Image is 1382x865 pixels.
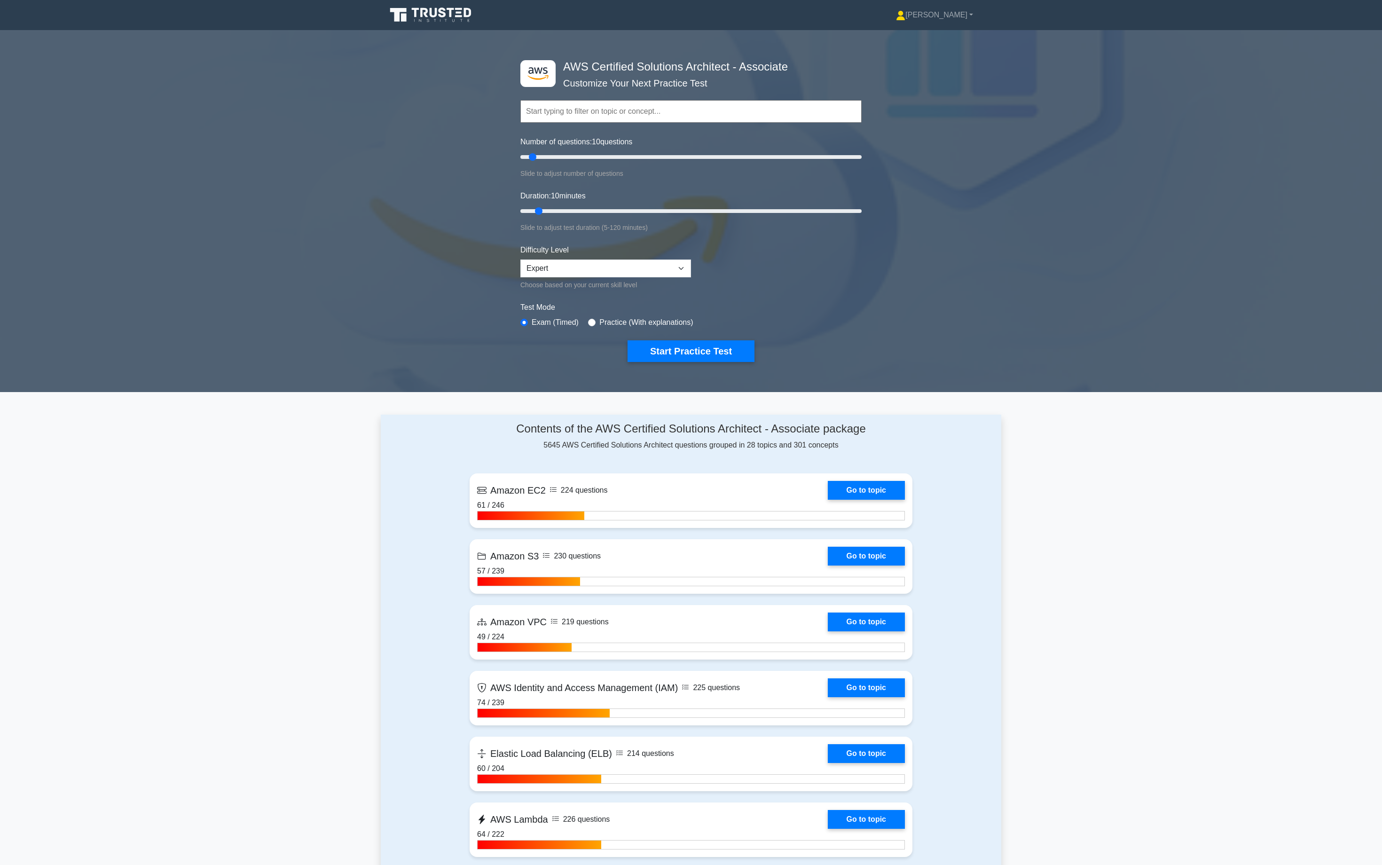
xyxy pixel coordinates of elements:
h4: Contents of the AWS Certified Solutions Architect - Associate package [470,422,912,436]
a: Go to topic [828,547,905,566]
span: 10 [551,192,559,200]
label: Practice (With explanations) [599,317,693,328]
label: Difficulty Level [520,244,569,256]
a: Go to topic [828,613,905,631]
a: Go to topic [828,481,905,500]
a: Go to topic [828,810,905,829]
a: Go to topic [828,744,905,763]
a: [PERSON_NAME] [873,6,996,24]
div: 5645 AWS Certified Solutions Architect questions grouped in 28 topics and 301 concepts [470,422,912,451]
label: Test Mode [520,302,862,313]
label: Number of questions: questions [520,136,632,148]
label: Duration: minutes [520,190,586,202]
label: Exam (Timed) [532,317,579,328]
a: Go to topic [828,678,905,697]
div: Slide to adjust test duration (5-120 minutes) [520,222,862,233]
h4: AWS Certified Solutions Architect - Associate [559,60,816,74]
div: Slide to adjust number of questions [520,168,862,179]
span: 10 [592,138,600,146]
input: Start typing to filter on topic or concept... [520,100,862,123]
button: Start Practice Test [628,340,754,362]
div: Choose based on your current skill level [520,279,691,291]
